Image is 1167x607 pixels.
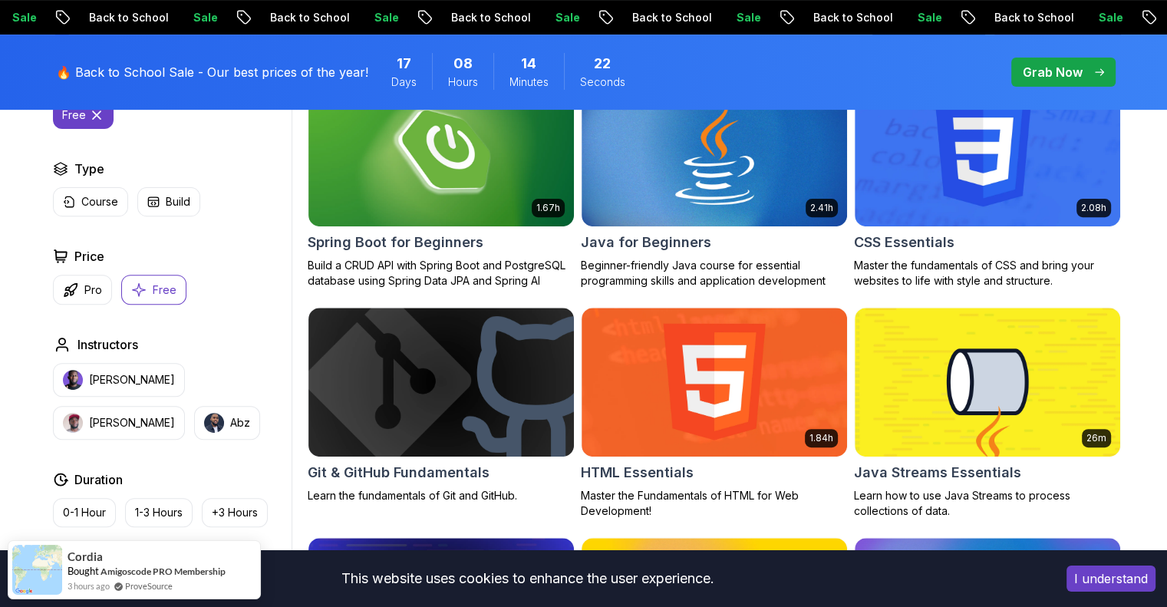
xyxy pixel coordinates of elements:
[230,415,250,431] p: Abz
[208,10,312,25] p: Back to School
[56,63,368,81] p: 🔥 Back to School Sale - Our best prices of the year!
[580,74,625,90] span: Seconds
[581,77,848,289] a: Java for Beginners card2.41hJava for BeginnersBeginner-friendly Java course for essential program...
[389,10,493,25] p: Back to School
[89,415,175,431] p: [PERSON_NAME]
[751,10,855,25] p: Back to School
[932,10,1037,25] p: Back to School
[125,579,173,592] a: ProveSource
[84,282,102,298] p: Pro
[312,10,361,25] p: Sale
[63,505,106,520] p: 0-1 Hour
[581,232,711,253] h2: Java for Beginners
[166,194,190,209] p: Build
[308,258,575,289] p: Build a CRUD API with Spring Boot and PostgreSQL database using Spring Data JPA and Spring AI
[62,107,86,123] p: free
[135,505,183,520] p: 1-3 Hours
[536,202,560,214] p: 1.67h
[674,10,724,25] p: Sale
[581,307,848,519] a: HTML Essentials card1.84hHTML EssentialsMaster the Fundamentals of HTML for Web Development!
[509,74,549,90] span: Minutes
[68,579,110,592] span: 3 hours ago
[53,406,185,440] button: instructor img[PERSON_NAME]
[582,308,847,457] img: HTML Essentials card
[77,335,138,354] h2: Instructors
[153,282,176,298] p: Free
[53,187,128,216] button: Course
[521,53,536,74] span: 14 Minutes
[448,74,478,90] span: Hours
[212,505,258,520] p: +3 Hours
[12,545,62,595] img: provesource social proof notification image
[74,470,123,489] h2: Duration
[27,10,131,25] p: Back to School
[125,498,193,527] button: 1-3 Hours
[391,74,417,90] span: Days
[854,232,954,253] h2: CSS Essentials
[308,232,483,253] h2: Spring Boot for Beginners
[855,308,1120,457] img: Java Streams Essentials card
[854,462,1021,483] h2: Java Streams Essentials
[63,413,83,433] img: instructor img
[809,432,833,444] p: 1.84h
[194,406,260,440] button: instructor imgAbz
[1066,566,1155,592] button: Accept cookies
[89,372,175,388] p: [PERSON_NAME]
[594,53,611,74] span: 22 Seconds
[570,10,674,25] p: Back to School
[68,550,103,563] span: Cordia
[810,202,833,214] p: 2.41h
[74,247,104,266] h2: Price
[308,308,574,457] img: Git & GitHub Fundamentals card
[1023,63,1083,81] p: Grab Now
[582,78,847,226] img: Java for Beginners card
[12,562,1043,595] div: This website uses cookies to enhance the user experience.
[53,275,112,305] button: Pro
[855,10,905,25] p: Sale
[397,53,411,74] span: 17 Days
[581,488,848,519] p: Master the Fundamentals of HTML for Web Development!
[137,187,200,216] button: Build
[854,258,1121,289] p: Master the fundamentals of CSS and bring your websites to life with style and structure.
[81,194,118,209] p: Course
[204,413,224,433] img: instructor img
[1086,432,1106,444] p: 26m
[308,488,575,503] p: Learn the fundamentals of Git and GitHub.
[53,498,116,527] button: 0-1 Hour
[308,307,575,503] a: Git & GitHub Fundamentals cardGit & GitHub FundamentalsLearn the fundamentals of Git and GitHub.
[101,566,226,577] a: Amigoscode PRO Membership
[53,101,114,129] button: free
[855,78,1120,226] img: CSS Essentials card
[493,10,542,25] p: Sale
[453,53,473,74] span: 8 Hours
[53,363,185,397] button: instructor img[PERSON_NAME]
[854,307,1121,519] a: Java Streams Essentials card26mJava Streams EssentialsLearn how to use Java Streams to process co...
[202,498,268,527] button: +3 Hours
[854,77,1121,289] a: CSS Essentials card2.08hCSS EssentialsMaster the fundamentals of CSS and bring your websites to l...
[308,78,574,226] img: Spring Boot for Beginners card
[581,462,694,483] h2: HTML Essentials
[1037,10,1086,25] p: Sale
[121,275,186,305] button: Free
[68,565,99,577] span: Bought
[308,77,575,289] a: Spring Boot for Beginners card1.67hNEWSpring Boot for BeginnersBuild a CRUD API with Spring Boot ...
[74,160,104,178] h2: Type
[854,488,1121,519] p: Learn how to use Java Streams to process collections of data.
[308,462,490,483] h2: Git & GitHub Fundamentals
[63,370,83,390] img: instructor img
[131,10,180,25] p: Sale
[581,258,848,289] p: Beginner-friendly Java course for essential programming skills and application development
[1081,202,1106,214] p: 2.08h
